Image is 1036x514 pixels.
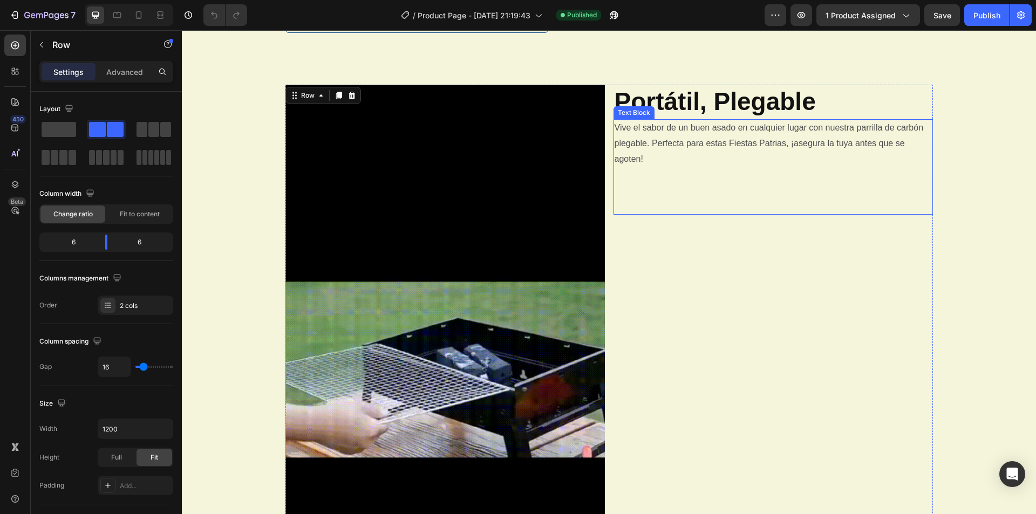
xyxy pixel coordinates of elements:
div: Columns management [39,271,124,286]
span: / [413,10,415,21]
span: 1 product assigned [826,10,896,21]
div: 2 cols [120,301,171,311]
div: Undo/Redo [203,4,247,26]
input: Auto [98,419,173,438]
div: Width [39,424,57,434]
button: Publish [964,4,1010,26]
p: Row [52,38,144,51]
div: 6 [116,235,171,250]
span: Save [933,11,951,20]
div: Padding [39,481,64,490]
div: 450 [10,115,26,124]
p: Vive el sabor de un buen asado en cualquier lugar con nuestra parrilla de carbón plegable. Perfec... [433,90,750,183]
span: Product Page - [DATE] 21:19:43 [418,10,530,21]
div: Height [39,453,59,462]
strong: Portátil, Plegable [433,57,634,85]
div: Column spacing [39,334,104,349]
p: Advanced [106,66,143,78]
span: Full [111,453,122,462]
div: Row [117,60,135,70]
button: 7 [4,4,80,26]
div: Column width [39,187,97,201]
div: Text Block [434,78,471,87]
div: Order [39,300,57,310]
div: Publish [973,10,1000,21]
button: Save [924,4,960,26]
div: Size [39,396,68,411]
div: Add... [120,481,171,491]
iframe: Design area [182,30,1036,514]
p: 7 [71,9,76,22]
span: Published [567,10,597,20]
input: Auto [98,357,131,376]
div: 6 [42,235,97,250]
div: Beta [8,197,26,206]
span: Fit [151,453,158,462]
p: Settings [53,66,84,78]
span: Fit to content [120,209,160,219]
div: Gap [39,362,52,372]
span: Change ratio [53,209,93,219]
div: Layout [39,102,76,116]
button: 1 product assigned [816,4,920,26]
div: Open Intercom Messenger [999,461,1025,487]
